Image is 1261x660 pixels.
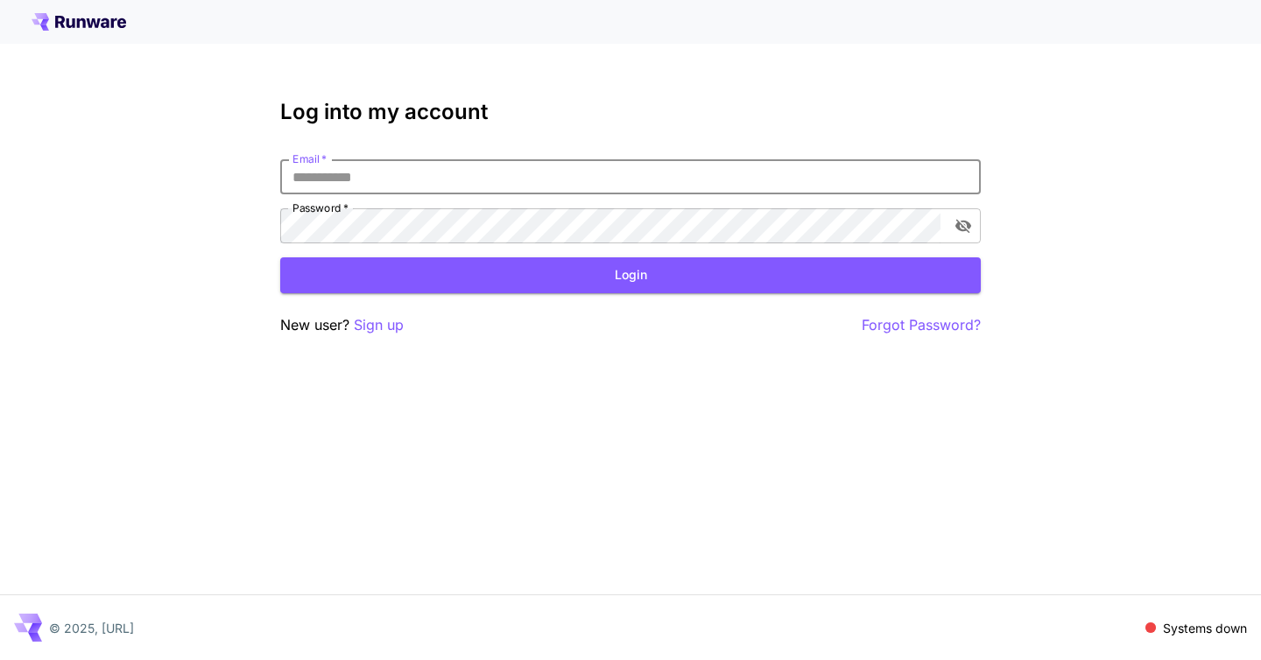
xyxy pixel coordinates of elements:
[862,314,981,336] button: Forgot Password?
[49,619,134,637] p: © 2025, [URL]
[292,200,349,215] label: Password
[280,314,404,336] p: New user?
[292,151,327,166] label: Email
[280,100,981,124] h3: Log into my account
[1163,619,1247,637] p: Systems down
[280,257,981,293] button: Login
[354,314,404,336] button: Sign up
[948,210,979,242] button: toggle password visibility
